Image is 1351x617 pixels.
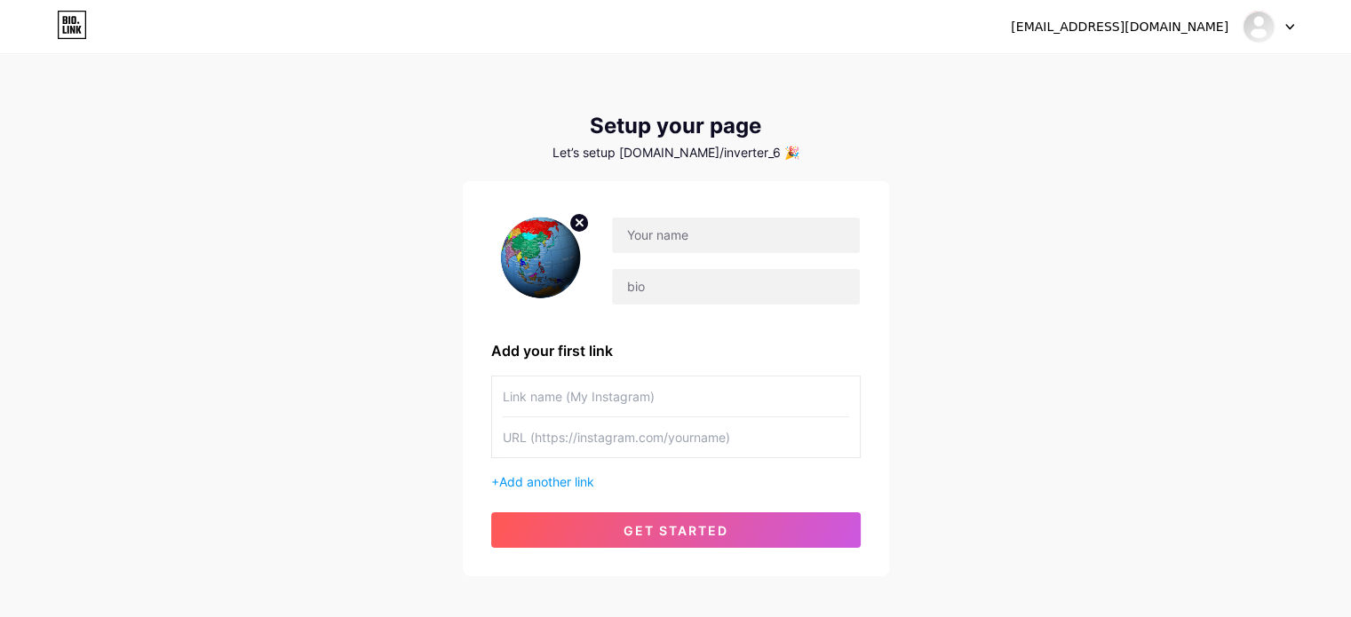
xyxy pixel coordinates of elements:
[463,114,889,138] div: Setup your page
[503,376,849,416] input: Link name (My Instagram)
[499,474,594,489] span: Add another link
[491,340,861,361] div: Add your first link
[612,218,859,253] input: Your name
[491,210,591,312] img: profile pic
[491,512,861,548] button: get started
[612,269,859,305] input: bio
[1011,18,1228,36] div: [EMAIL_ADDRESS][DOMAIN_NAME]
[1242,10,1276,44] img: inverter_6
[624,523,728,538] span: get started
[491,472,861,491] div: +
[503,417,849,457] input: URL (https://instagram.com/yourname)
[463,146,889,160] div: Let’s setup [DOMAIN_NAME]/inverter_6 🎉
